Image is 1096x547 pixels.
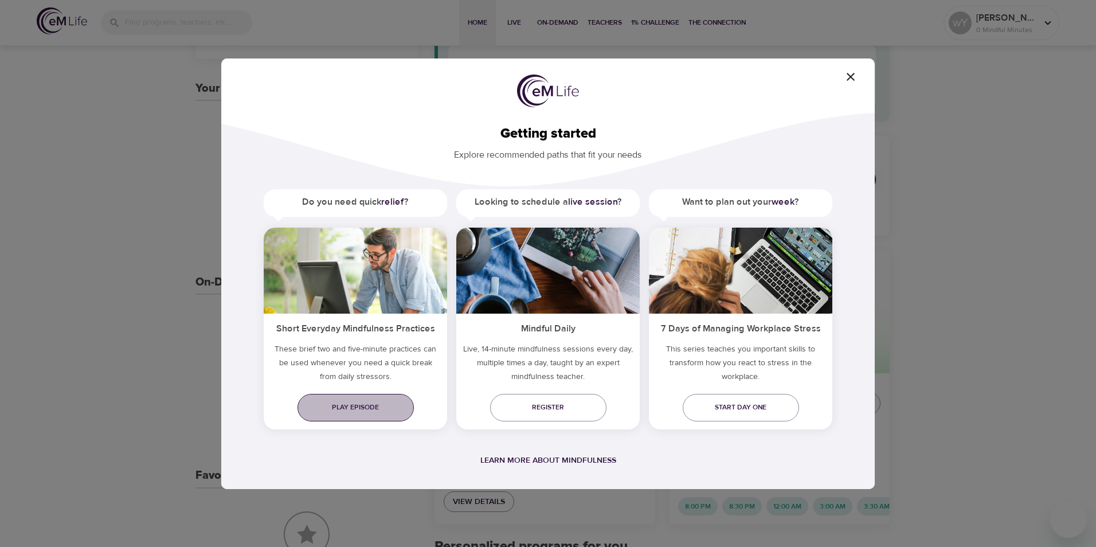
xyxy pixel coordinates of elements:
[649,228,832,314] img: ims
[264,342,447,388] h5: These brief two and five-minute practices can be used whenever you need a quick break from daily ...
[456,342,640,388] p: Live, 14-minute mindfulness sessions every day, multiple times a day, taught by an expert mindful...
[683,394,799,421] a: Start day one
[480,455,616,466] a: Learn more about mindfulness
[499,401,597,413] span: Register
[240,142,856,162] p: Explore recommended paths that fit your needs
[517,75,579,108] img: logo
[240,126,856,142] h2: Getting started
[649,189,832,215] h5: Want to plan out your ?
[692,401,790,413] span: Start day one
[568,196,617,208] a: live session
[490,394,606,421] a: Register
[307,401,405,413] span: Play episode
[456,189,640,215] h5: Looking to schedule a ?
[298,394,414,421] a: Play episode
[264,314,447,342] h5: Short Everyday Mindfulness Practices
[456,228,640,314] img: ims
[456,314,640,342] h5: Mindful Daily
[381,196,404,208] a: relief
[264,228,447,314] img: ims
[649,314,832,342] h5: 7 Days of Managing Workplace Stress
[772,196,794,208] a: week
[649,342,832,388] p: This series teaches you important skills to transform how you react to stress in the workplace.
[264,189,447,215] h5: Do you need quick ?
